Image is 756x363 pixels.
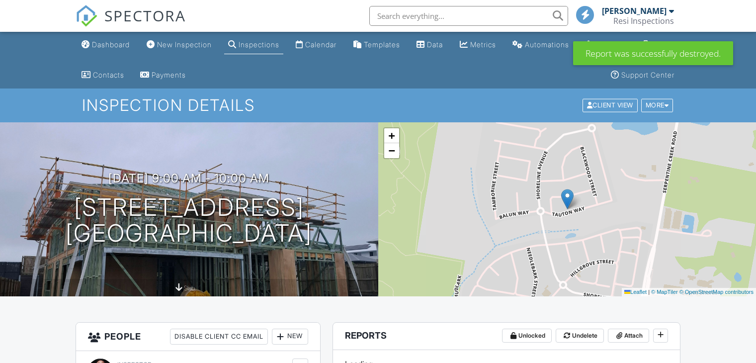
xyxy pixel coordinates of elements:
a: Contacts [78,66,128,85]
a: Settings [582,36,629,54]
a: Client View [582,101,640,108]
span: | [648,289,650,295]
div: Client View [583,99,638,112]
div: Resi Inspections [613,16,674,26]
span: − [388,144,395,157]
div: [PERSON_NAME] [602,6,667,16]
div: Calendar [305,40,336,49]
div: Automations [525,40,569,49]
div: Contacts [93,71,124,79]
div: Support Center [621,71,674,79]
input: Search everything... [369,6,568,26]
a: Zoom in [384,128,399,143]
span: SPECTORA [104,5,186,26]
a: Payments [136,66,190,85]
a: Support Center [607,66,678,85]
div: New Inspection [157,40,212,49]
div: Report was successfully destroyed. [573,41,733,65]
a: © MapTiler [651,289,678,295]
a: Inspections [224,36,283,54]
div: Metrics [470,40,496,49]
a: Leaflet [624,289,647,295]
h1: Inspection Details [82,96,674,114]
h3: People [76,323,320,351]
div: Disable Client CC Email [170,329,268,345]
a: Company Profile [638,36,678,54]
a: Templates [349,36,404,54]
h3: [DATE] 9:00 am - 10:00 am [108,172,269,185]
div: Dashboard [92,40,130,49]
a: Metrics [456,36,500,54]
img: The Best Home Inspection Software - Spectora [76,5,97,27]
div: Data [427,40,443,49]
div: Templates [364,40,400,49]
a: Calendar [292,36,340,54]
div: Payments [152,71,186,79]
a: Automations (Basic) [508,36,573,54]
img: Marker [561,189,574,209]
a: Data [413,36,447,54]
span: slab [184,284,195,292]
a: New Inspection [143,36,216,54]
div: More [641,99,673,112]
span: + [388,129,395,142]
h1: [STREET_ADDRESS] [GEOGRAPHIC_DATA] [66,194,312,247]
a: Zoom out [384,143,399,158]
div: Inspections [239,40,279,49]
a: SPECTORA [76,13,186,34]
div: New [272,329,308,345]
a: © OpenStreetMap contributors [679,289,754,295]
a: Dashboard [78,36,134,54]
